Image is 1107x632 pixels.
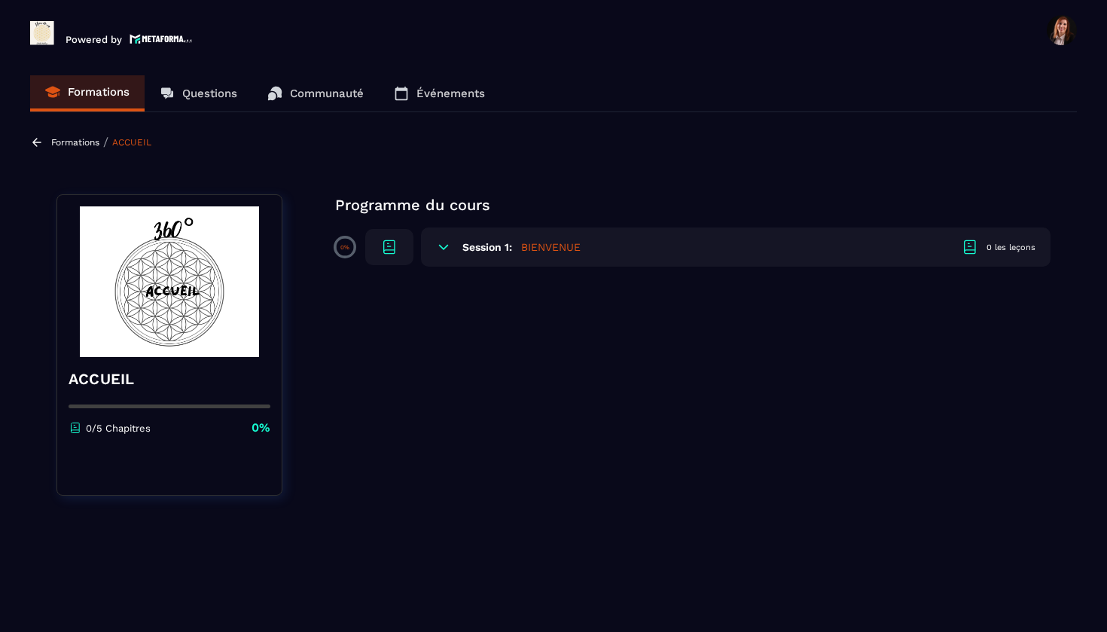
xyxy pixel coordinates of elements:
p: 0% [252,420,270,436]
h6: Session 1: [462,241,512,253]
p: Powered by [66,34,122,45]
p: 0/5 Chapitres [86,423,151,434]
p: Formations [68,85,130,99]
img: logo [130,32,193,45]
a: Formations [30,75,145,111]
img: banner [69,206,270,357]
div: 0 les leçons [987,242,1035,253]
a: Événements [379,75,500,111]
img: logo-branding [30,21,54,45]
p: Programme du cours [335,194,1051,215]
p: Événements [416,87,485,100]
h5: BIENVENUE [521,240,581,255]
a: Questions [145,75,252,111]
p: Communauté [290,87,364,100]
span: / [103,135,108,149]
a: Communauté [252,75,379,111]
p: 0% [340,244,349,251]
a: ACCUEIL [112,137,151,148]
a: Formations [51,137,99,148]
h4: ACCUEIL [69,368,270,389]
p: Questions [182,87,237,100]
